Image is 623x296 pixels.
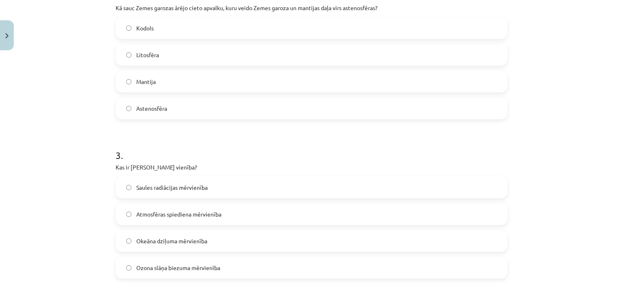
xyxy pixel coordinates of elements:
img: icon-close-lesson-0947bae3869378f0d4975bcd49f059093ad1ed9edebbc8119c70593378902aed.svg [5,33,9,39]
input: Kodols [126,26,131,31]
input: Mantija [126,79,131,84]
span: Mantija [136,77,156,86]
p: Kas ir [PERSON_NAME] vienība? [116,163,507,172]
span: Litosfēra [136,51,159,59]
input: Ozona slāņa biezuma mērvienība [126,265,131,270]
input: Saules radiācijas mērvienība [126,185,131,190]
input: Litosfēra [126,52,131,58]
span: Atmosfēras spiediena mērvienība [136,210,221,219]
span: Kodols [136,24,154,32]
span: Saules radiācijas mērvienība [136,183,208,192]
span: Ozona slāņa biezuma mērvienība [136,264,220,272]
h1: 3 . [116,135,507,161]
span: Astenosfēra [136,104,167,113]
p: Kā sauc Zemes garozas ārējo cieto apvalku, kuru veido Zemes garoza un mantijas daļa virs astenosf... [116,4,507,12]
input: Okeāna dziļuma mērvienība [126,238,131,244]
input: Astenosfēra [126,106,131,111]
input: Atmosfēras spiediena mērvienība [126,212,131,217]
span: Okeāna dziļuma mērvienība [136,237,207,245]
